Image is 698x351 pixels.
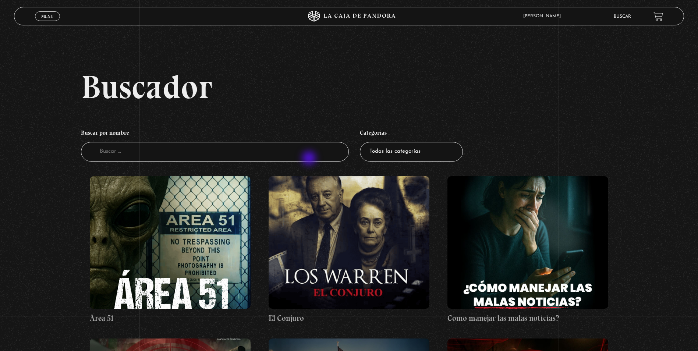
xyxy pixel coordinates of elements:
[447,312,608,324] h4: Como manejar las malas noticias?
[81,70,684,103] h2: Buscador
[447,176,608,324] a: Como manejar las malas noticias?
[653,11,663,21] a: View your shopping cart
[269,176,429,324] a: El Conjuro
[90,312,251,324] h4: Área 51
[81,125,349,142] h4: Buscar por nombre
[614,14,631,19] a: Buscar
[360,125,463,142] h4: Categorías
[90,176,251,324] a: Área 51
[41,14,53,18] span: Menu
[269,312,429,324] h4: El Conjuro
[520,14,568,18] span: [PERSON_NAME]
[39,20,56,25] span: Cerrar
